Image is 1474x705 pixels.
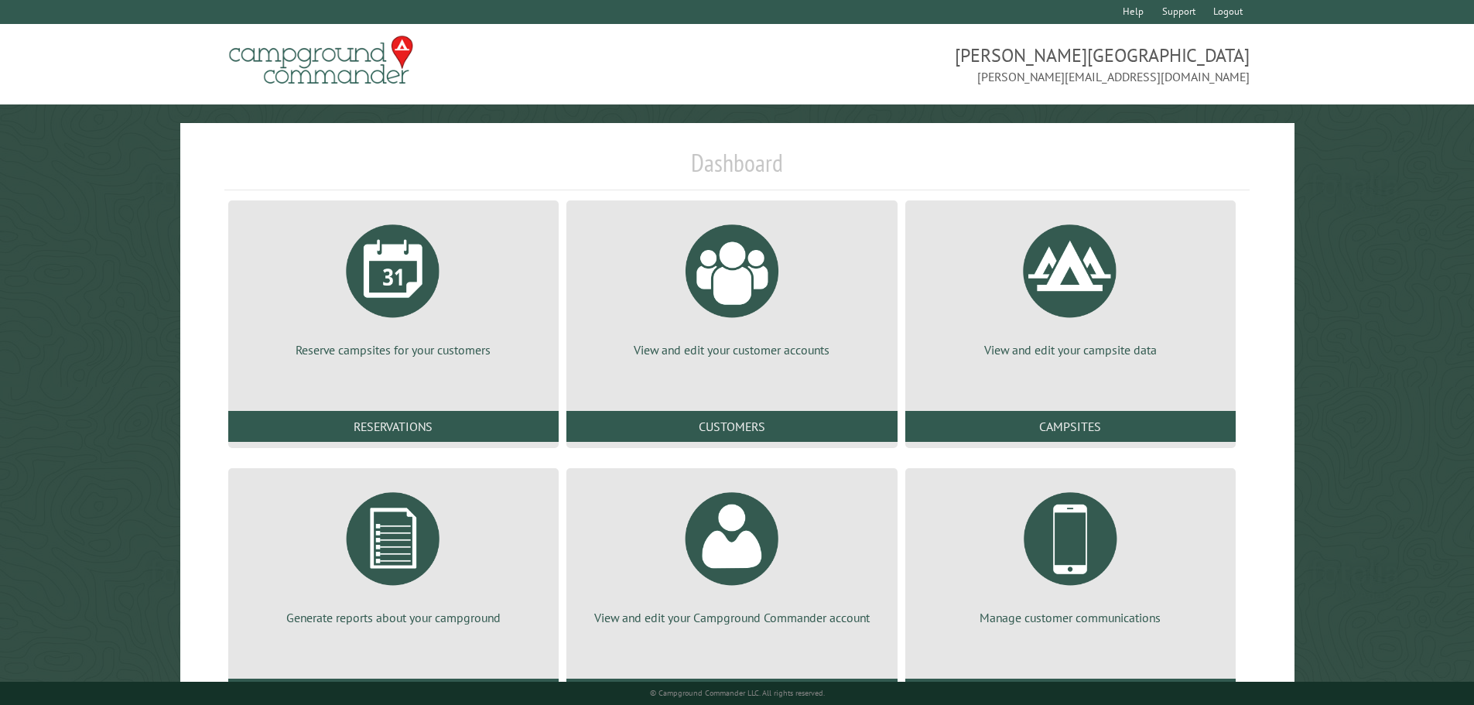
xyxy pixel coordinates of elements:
p: View and edit your Campground Commander account [585,609,878,626]
p: View and edit your campsite data [924,341,1217,358]
a: Customers [566,411,897,442]
small: © Campground Commander LLC. All rights reserved. [650,688,825,698]
a: Manage customer communications [924,481,1217,626]
a: View and edit your campsite data [924,213,1217,358]
span: [PERSON_NAME][GEOGRAPHIC_DATA] [PERSON_NAME][EMAIL_ADDRESS][DOMAIN_NAME] [737,43,1250,86]
p: View and edit your customer accounts [585,341,878,358]
a: Generate reports about your campground [247,481,540,626]
p: Manage customer communications [924,609,1217,626]
img: Campground Commander [224,30,418,91]
a: Reservations [228,411,559,442]
a: Reserve campsites for your customers [247,213,540,358]
h1: Dashboard [224,148,1250,190]
a: View and edit your customer accounts [585,213,878,358]
a: Campsites [905,411,1236,442]
p: Reserve campsites for your customers [247,341,540,358]
a: View and edit your Campground Commander account [585,481,878,626]
p: Generate reports about your campground [247,609,540,626]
